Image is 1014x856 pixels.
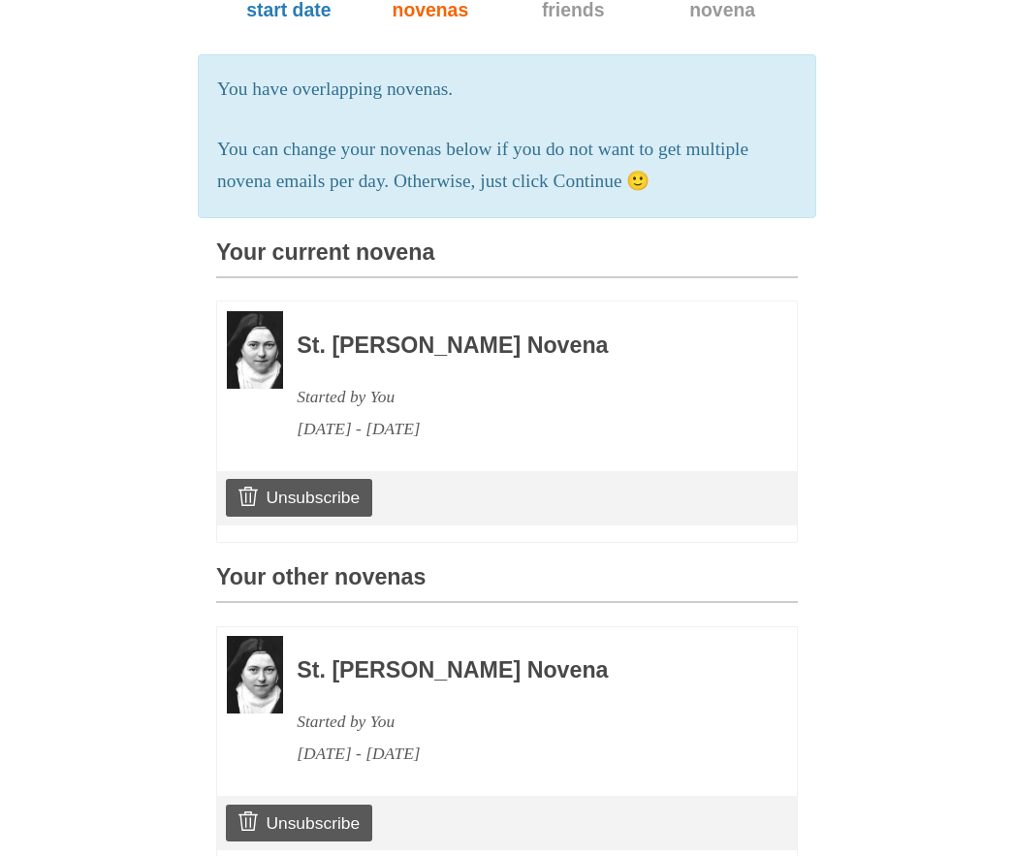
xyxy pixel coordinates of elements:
a: Unsubscribe [226,480,372,517]
img: Novena image [227,637,283,714]
a: Unsubscribe [226,806,372,842]
h3: St. [PERSON_NAME] Novena [297,334,745,360]
h3: Your other novenas [216,566,798,604]
div: [DATE] - [DATE] [297,414,745,446]
img: Novena image [227,312,283,390]
h3: St. [PERSON_NAME] Novena [297,659,745,684]
div: Started by You [297,707,745,739]
div: [DATE] - [DATE] [297,739,745,771]
p: You can change your novenas below if you do not want to get multiple novena emails per day. Other... [217,135,797,199]
h3: Your current novena [216,241,798,279]
p: You have overlapping novenas. [217,75,797,107]
div: Started by You [297,382,745,414]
